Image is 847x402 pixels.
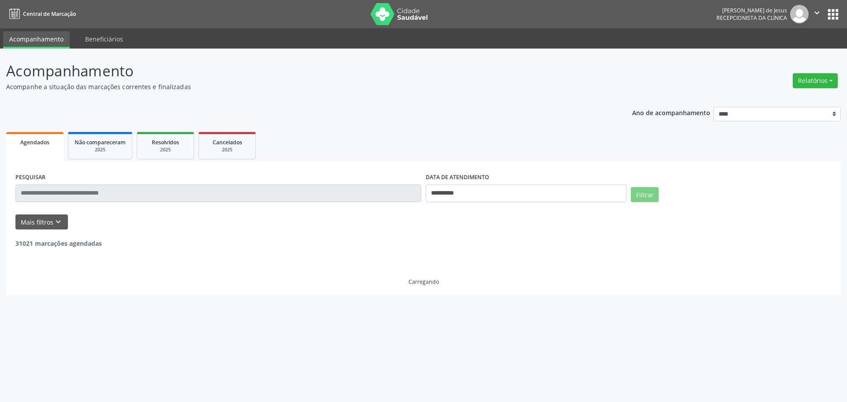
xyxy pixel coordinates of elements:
div: 2025 [143,147,187,153]
label: DATA DE ATENDIMENTO [426,171,489,184]
button: Filtrar [631,187,659,202]
p: Acompanhamento [6,60,590,82]
i: keyboard_arrow_down [53,217,63,227]
a: Beneficiários [79,31,129,47]
p: Ano de acompanhamento [632,107,710,118]
a: Central de Marcação [6,7,76,21]
button: Relatórios [793,73,838,88]
button:  [809,5,825,23]
div: 2025 [205,147,249,153]
span: Cancelados [213,139,242,146]
span: Recepcionista da clínica [716,14,787,22]
span: Agendados [20,139,49,146]
div: Carregando [409,278,439,286]
p: Acompanhe a situação das marcações correntes e finalizadas [6,82,590,91]
span: Central de Marcação [23,10,76,18]
div: 2025 [75,147,126,153]
span: Não compareceram [75,139,126,146]
span: Resolvidos [152,139,179,146]
button: apps [825,7,841,22]
img: img [790,5,809,23]
div: [PERSON_NAME] de Jesus [716,7,787,14]
strong: 31021 marcações agendadas [15,239,102,248]
label: PESQUISAR [15,171,45,184]
a: Acompanhamento [3,31,70,49]
i:  [812,8,822,18]
button: Mais filtroskeyboard_arrow_down [15,214,68,230]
